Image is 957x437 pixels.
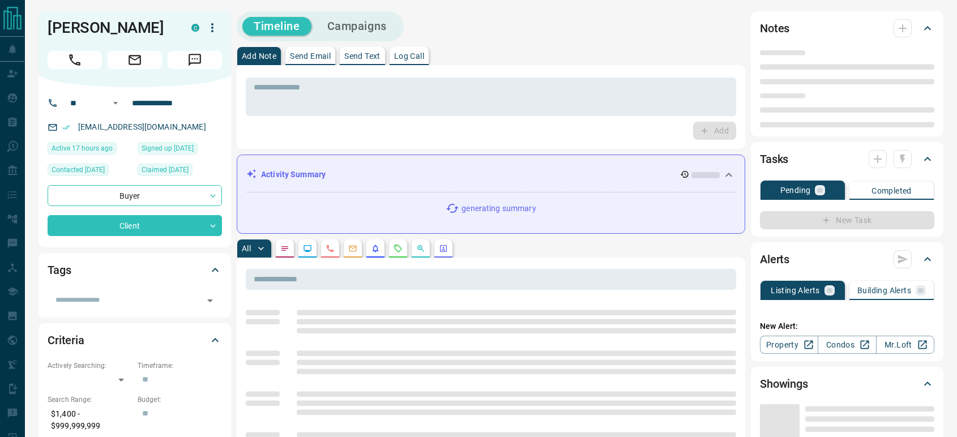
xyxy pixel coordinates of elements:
[280,244,289,253] svg: Notes
[818,336,876,354] a: Condos
[138,361,222,371] p: Timeframe:
[394,52,424,60] p: Log Call
[760,15,934,42] div: Notes
[48,19,174,37] h1: [PERSON_NAME]
[48,405,132,435] p: $1,400 - $999,999,999
[326,244,335,253] svg: Calls
[52,164,105,175] span: Contacted [DATE]
[760,145,934,173] div: Tasks
[348,244,357,253] svg: Emails
[48,215,222,236] div: Client
[109,96,122,110] button: Open
[48,261,71,279] h2: Tags
[48,51,102,69] span: Call
[48,164,132,179] div: Tue Jul 05 2022
[462,203,536,215] p: generating summary
[439,244,448,253] svg: Agent Actions
[760,370,934,397] div: Showings
[138,395,222,405] p: Budget:
[876,336,934,354] a: Mr.Loft
[303,244,312,253] svg: Lead Browsing Activity
[261,169,326,181] p: Activity Summary
[242,17,311,36] button: Timeline
[857,286,911,294] p: Building Alerts
[48,142,132,158] div: Sat Oct 11 2025
[760,246,934,273] div: Alerts
[780,186,811,194] p: Pending
[48,256,222,284] div: Tags
[760,150,788,168] h2: Tasks
[52,143,113,154] span: Active 17 hours ago
[871,187,912,195] p: Completed
[394,244,403,253] svg: Requests
[48,327,222,354] div: Criteria
[416,244,425,253] svg: Opportunities
[290,52,331,60] p: Send Email
[202,293,218,309] button: Open
[760,320,934,332] p: New Alert:
[142,164,189,175] span: Claimed [DATE]
[168,51,222,69] span: Message
[760,19,789,37] h2: Notes
[771,286,820,294] p: Listing Alerts
[48,361,132,371] p: Actively Searching:
[48,331,84,349] h2: Criteria
[316,17,398,36] button: Campaigns
[242,52,276,60] p: Add Note
[760,375,808,393] h2: Showings
[191,24,199,32] div: condos.ca
[138,142,222,158] div: Mon Sep 13 2021
[371,244,380,253] svg: Listing Alerts
[242,245,251,252] p: All
[48,395,132,405] p: Search Range:
[78,122,206,131] a: [EMAIL_ADDRESS][DOMAIN_NAME]
[246,164,736,185] div: Activity Summary
[108,51,162,69] span: Email
[344,52,381,60] p: Send Text
[760,336,818,354] a: Property
[138,164,222,179] div: Thu Aug 03 2023
[142,143,194,154] span: Signed up [DATE]
[62,123,70,131] svg: Email Verified
[48,185,222,206] div: Buyer
[760,250,789,268] h2: Alerts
